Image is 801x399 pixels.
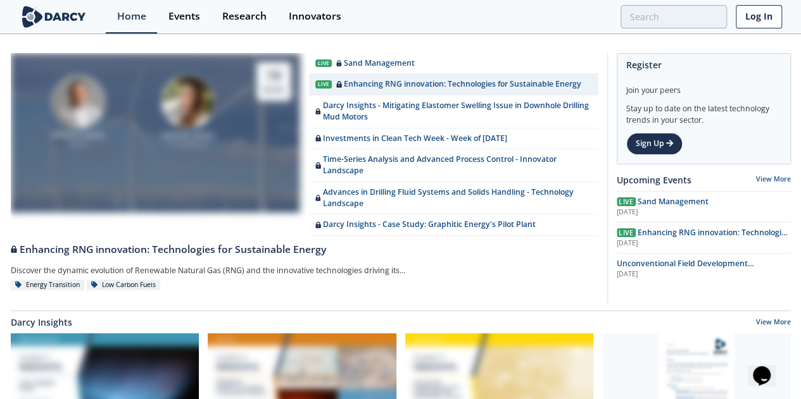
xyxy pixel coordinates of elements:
a: Live Sand Management [DATE] [617,196,791,218]
a: Time-Series Analysis and Advanced Process Control - Innovator Landscape [309,149,598,182]
div: [DATE] [617,207,791,218]
div: Innovators [289,11,341,21]
div: [PERSON_NAME] [28,131,129,141]
div: Enhancing RNG innovation: Technologies for Sustainable Energy [11,242,598,257]
img: logo-wide.svg [20,6,89,28]
a: Upcoming Events [617,173,691,187]
input: Advanced Search [621,5,727,28]
div: Research [222,11,267,21]
div: Register [626,54,781,76]
span: Live [617,228,636,237]
a: View More [756,175,791,183]
div: Low Carbon Fuels [87,279,161,291]
a: Log In [736,5,782,28]
a: Investments in Clean Tech Week - Week of [DATE] [309,128,598,149]
img: Amir Akbari [52,75,105,128]
span: Live [617,197,636,206]
div: Energy Transition [11,279,85,291]
a: Darcy Insights - Case Study: Graphitic Energy's Pilot Plant [309,214,598,235]
div: Sand Management [336,58,415,69]
div: Stay up to date on the latest technology trends in your sector. [626,96,781,126]
a: Advances in Drilling Fluid Systems and Solids Handling - Technology Landscape [309,182,598,215]
div: Live [315,59,332,68]
div: Anessa [28,140,129,149]
div: Home [117,11,146,21]
div: Events [168,11,200,21]
a: Live Enhancing RNG innovation: Technologies for Sustainable Energy [DATE] [617,227,791,249]
div: Aug [263,83,284,96]
a: Darcy Insights - Mitigating Elastomer Swelling Issue in Downhole Drilling Mud Motors [309,95,598,128]
div: Join your peers [626,76,781,96]
div: Live [315,80,332,89]
a: View More [756,317,791,329]
div: [DATE] [617,269,791,279]
a: Amir Akbari [PERSON_NAME] Anessa Nicole Neff [PERSON_NAME] Loci Controls Inc. 19 Aug [11,53,300,236]
a: Darcy Insights [11,316,72,329]
div: Loci Controls Inc. [138,140,239,149]
span: Enhancing RNG innovation: Technologies for Sustainable Energy [617,227,790,249]
a: Unconventional Field Development Optimization through Geochemical Fingerprinting Technology [DATE] [617,258,791,279]
img: Nicole Neff [161,75,215,128]
div: Enhancing RNG innovation: Technologies for Sustainable Energy [336,78,581,90]
div: 19 [263,67,284,83]
a: Enhancing RNG innovation: Technologies for Sustainable Energy [11,236,598,257]
a: Live Sand Management [309,53,598,74]
div: [DATE] [617,238,791,249]
a: Live Enhancing RNG innovation: Technologies for Sustainable Energy [309,74,598,95]
iframe: chat widget [748,348,788,386]
span: Sand Management [638,196,709,207]
div: Discover the dynamic evolution of Renewable Natural Gas (RNG) and the innovative technologies dri... [11,262,436,279]
a: Sign Up [626,133,683,154]
div: [PERSON_NAME] [138,131,239,141]
span: Unconventional Field Development Optimization through Geochemical Fingerprinting Technology [617,258,754,292]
